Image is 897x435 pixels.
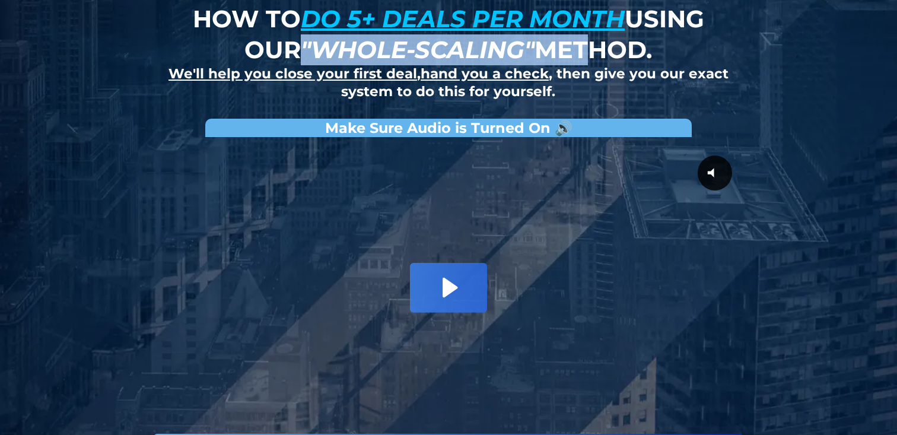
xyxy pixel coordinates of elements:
[301,4,625,33] u: do 5+ deals per month
[168,65,417,82] u: We'll help you close your first deal
[325,119,572,136] strong: Make Sure Audio is Turned On 🔊
[168,65,729,100] strong: , , then give you our exact system to do this for yourself.
[301,35,535,64] em: "whole-scaling"
[421,65,549,82] u: hand you a check
[193,4,704,64] strong: How to using our method.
